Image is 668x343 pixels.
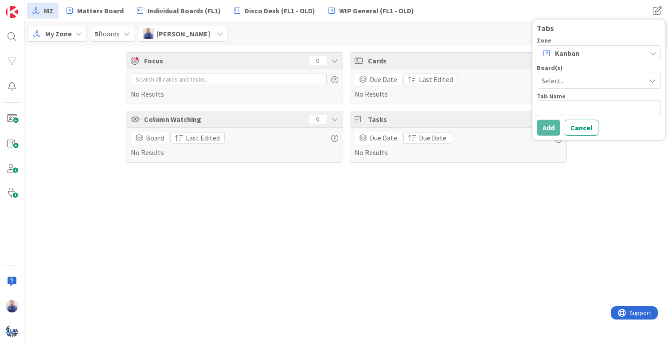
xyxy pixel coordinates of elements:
span: Matters Board [77,5,124,16]
div: No Results [131,74,338,99]
button: Last Edited [403,74,458,85]
span: WIP General (FL1 - OLD) [339,5,414,16]
div: No Results [355,74,562,99]
button: Last Edited [170,132,225,144]
button: Cancel [565,120,598,136]
span: Boards [95,28,120,39]
span: Column Watching [144,114,305,125]
span: Individual Boards (FL1) [148,5,221,16]
span: Focus [144,55,302,66]
div: 0 [309,56,327,65]
div: 0 [309,115,327,124]
div: Tabs [537,24,661,33]
span: My Zone [45,28,72,39]
img: Visit kanbanzone.com [6,6,18,18]
span: Due Date [370,133,397,143]
img: JG [6,300,18,312]
span: Select... [542,74,641,87]
span: Last Edited [186,133,220,143]
div: No Results [131,132,338,158]
button: Add [537,120,560,136]
span: Zone [537,37,551,43]
span: Support [19,1,40,12]
span: Kanban [555,48,579,58]
span: Last Edited [419,74,453,85]
span: Cards [368,55,528,66]
span: MZ [44,5,53,16]
span: Due Date [419,133,446,143]
img: JG [143,28,154,39]
a: WIP General (FL1 - OLD) [323,3,419,19]
span: Board(s) [537,65,563,71]
label: Tab Name [537,92,566,100]
a: Individual Boards (FL1) [132,3,226,19]
img: avatar [6,325,18,337]
span: Due Date [370,74,397,85]
a: Disco Desk (FL1 - OLD) [229,3,320,19]
button: Due Date [403,132,451,144]
input: Search all cards and tasks... [131,74,327,85]
span: Disco Desk (FL1 - OLD) [245,5,315,16]
a: Matters Board [61,3,129,19]
span: Tasks [368,114,528,125]
span: [PERSON_NAME] [156,28,210,39]
div: No Results [355,132,562,158]
span: Board [146,133,164,143]
b: 5 [95,29,98,38]
a: MZ [27,3,59,19]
